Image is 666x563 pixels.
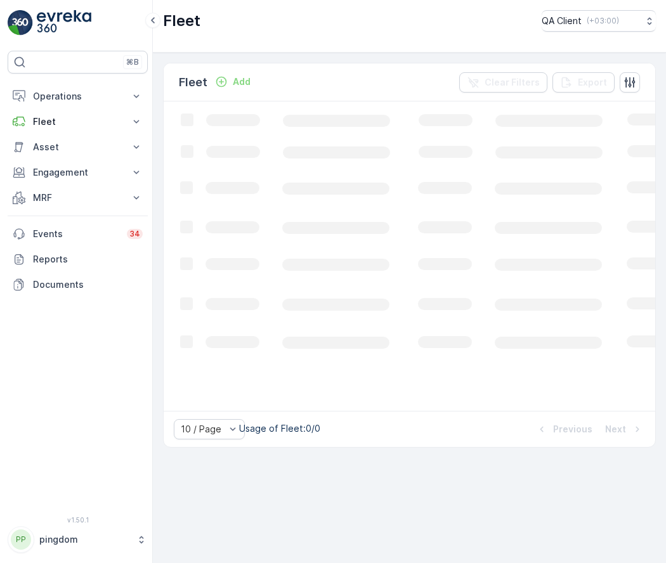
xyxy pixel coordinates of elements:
[8,109,148,134] button: Fleet
[37,10,91,36] img: logo_light-DOdMpM7g.png
[8,526,148,553] button: PPpingdom
[39,533,130,546] p: pingdom
[33,191,122,204] p: MRF
[604,422,645,437] button: Next
[33,141,122,153] p: Asset
[33,166,122,179] p: Engagement
[11,529,31,550] div: PP
[33,278,143,291] p: Documents
[8,221,148,247] a: Events34
[129,229,140,239] p: 34
[8,10,33,36] img: logo
[8,84,148,109] button: Operations
[534,422,594,437] button: Previous
[33,253,143,266] p: Reports
[485,76,540,89] p: Clear Filters
[8,160,148,185] button: Engagement
[8,134,148,160] button: Asset
[459,72,547,93] button: Clear Filters
[552,72,615,93] button: Export
[587,16,619,26] p: ( +03:00 )
[33,115,122,128] p: Fleet
[239,422,320,435] p: Usage of Fleet : 0/0
[8,185,148,210] button: MRF
[126,57,139,67] p: ⌘B
[578,76,607,89] p: Export
[179,74,207,91] p: Fleet
[542,10,656,32] button: QA Client(+03:00)
[542,15,582,27] p: QA Client
[210,74,256,89] button: Add
[605,423,626,436] p: Next
[33,90,122,103] p: Operations
[233,75,251,88] p: Add
[8,247,148,272] a: Reports
[33,228,119,240] p: Events
[8,516,148,524] span: v 1.50.1
[8,272,148,297] a: Documents
[553,423,592,436] p: Previous
[163,11,200,31] p: Fleet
